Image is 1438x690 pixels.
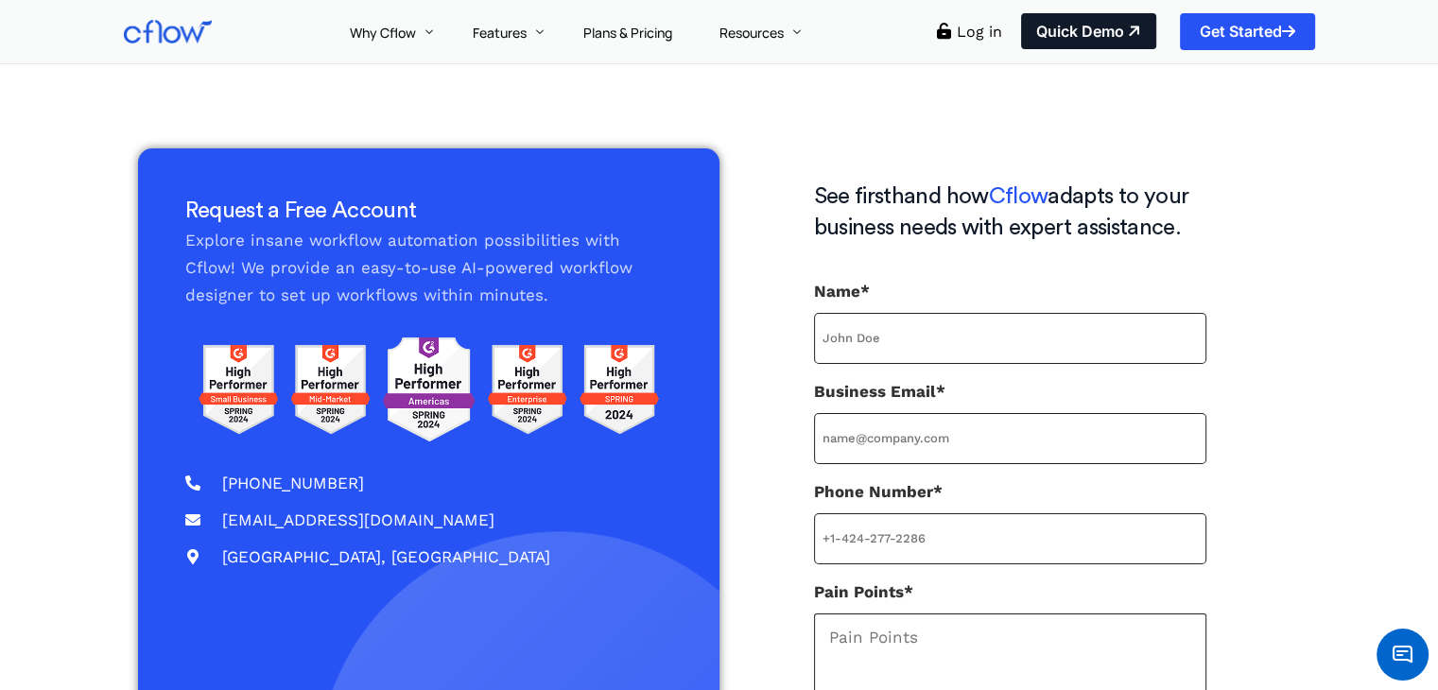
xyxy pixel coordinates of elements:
[814,413,1206,464] input: Business Email*
[185,328,672,451] img: g2 reviews
[100,25,316,43] div: [PERSON_NAME]
[814,513,1206,564] input: Phone Number*
[32,362,242,379] span: Hi there! How can I help you?
[814,181,1206,245] h3: See firsthand how adapts to your business needs with expert assistance.
[248,371,297,384] span: 10:18 AM
[217,507,494,534] span: [EMAIL_ADDRESS][DOMAIN_NAME]
[5,411,373,506] textarea: We are here to help you
[988,185,1048,208] span: Cflow
[719,24,784,42] span: Resources
[1180,13,1315,49] a: Get Started
[814,478,1206,564] label: Phone Number*
[185,196,672,309] div: Explore insane workflow automation possibilities with Cflow! We provide an easy-to-use AI-powered...
[957,23,1002,41] a: Log in
[1021,13,1156,49] a: Quick Demo
[217,470,364,497] span: [PHONE_NUMBER]
[1200,24,1295,39] span: Get Started
[185,199,417,222] span: Request a Free Account
[583,24,672,42] span: Plans & Pricing
[814,313,1206,364] input: Name*
[350,24,416,42] span: Why Cflow
[814,378,1206,464] label: Business Email*
[14,14,52,52] em: Back
[1377,629,1429,681] span: Chat Widget
[814,278,1206,364] label: Name*
[124,20,212,43] img: Cflow
[217,543,550,571] span: [GEOGRAPHIC_DATA], [GEOGRAPHIC_DATA]
[19,326,373,346] div: [PERSON_NAME]
[473,24,527,42] span: Features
